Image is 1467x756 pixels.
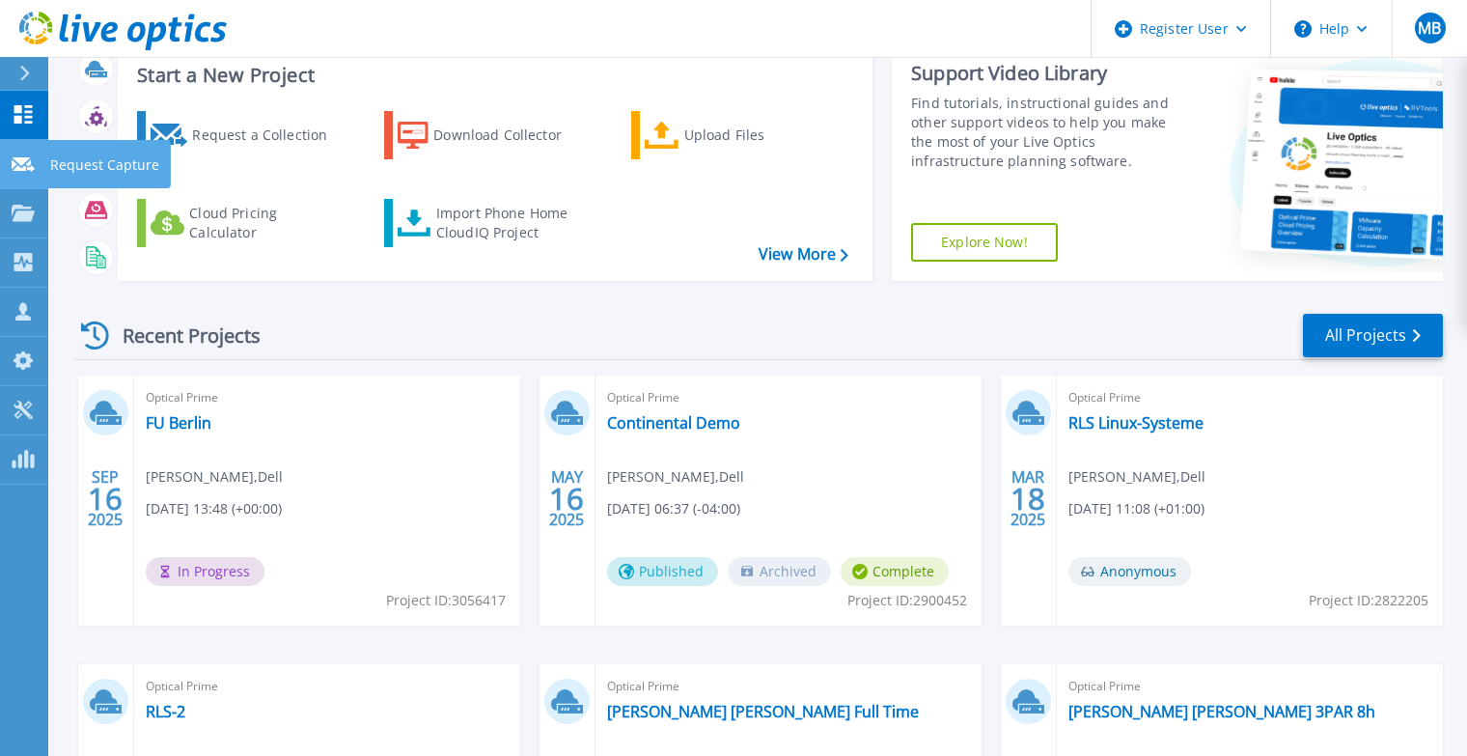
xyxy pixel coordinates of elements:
a: Cloud Pricing Calculator [137,199,352,247]
span: 18 [1010,490,1045,507]
span: Project ID: 3056417 [386,590,506,611]
div: Find tutorials, instructional guides and other support videos to help you make the most of your L... [911,94,1188,171]
a: Download Collector [384,111,599,159]
a: [PERSON_NAME] [PERSON_NAME] 3PAR 8h [1068,702,1375,721]
a: All Projects [1303,314,1443,357]
h3: Start a New Project [137,65,847,86]
span: Project ID: 2900452 [847,590,967,611]
span: Project ID: 2822205 [1309,590,1428,611]
a: RLS-2 [146,702,185,721]
span: Optical Prime [607,387,970,408]
div: Recent Projects [74,312,287,359]
span: Optical Prime [607,676,970,697]
a: Upload Files [631,111,846,159]
a: RLS Linux-Systeme [1068,413,1204,433]
a: FU Berlin [146,413,211,433]
span: Anonymous [1068,557,1191,586]
span: Optical Prime [146,676,509,697]
span: Optical Prime [1068,676,1431,697]
a: Request a Collection [137,111,352,159]
span: 16 [88,490,123,507]
span: Archived [728,557,831,586]
div: Download Collector [433,116,588,154]
span: [PERSON_NAME] , Dell [146,466,283,488]
div: Import Phone Home CloudIQ Project [436,204,587,242]
div: Support Video Library [911,61,1188,86]
span: [DATE] 06:37 (-04:00) [607,498,740,519]
p: Request Capture [50,140,159,190]
div: SEP 2025 [87,463,124,534]
span: Complete [841,557,949,586]
div: Request a Collection [192,116,346,154]
span: [DATE] 11:08 (+01:00) [1068,498,1204,519]
span: Published [607,557,718,586]
span: [PERSON_NAME] , Dell [1068,466,1205,488]
a: View More [759,245,848,264]
span: In Progress [146,557,264,586]
a: [PERSON_NAME] [PERSON_NAME] Full Time [607,702,919,721]
span: MB [1418,20,1441,36]
a: Continental Demo [607,413,740,433]
div: Cloud Pricing Calculator [189,204,344,242]
div: Upload Files [684,116,839,154]
span: [PERSON_NAME] , Dell [607,466,744,488]
span: [DATE] 13:48 (+00:00) [146,498,282,519]
div: MAR 2025 [1010,463,1046,534]
div: MAY 2025 [548,463,585,534]
span: Optical Prime [1068,387,1431,408]
span: Optical Prime [146,387,509,408]
span: 16 [549,490,584,507]
a: Explore Now! [911,223,1058,262]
